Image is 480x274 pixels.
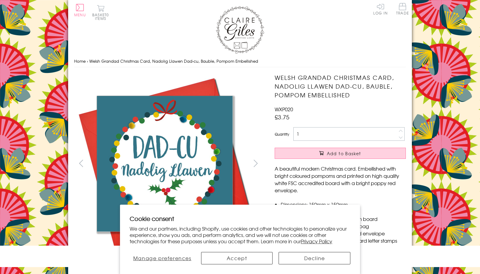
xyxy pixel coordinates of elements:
[263,73,444,254] img: Welsh Grandad Christmas Card, Nadolig Llawen Dad-cu, Bauble, Pompom Embellished
[301,238,332,245] a: Privacy Policy
[87,58,88,64] span: ›
[133,254,191,262] span: Manage preferences
[327,150,361,156] span: Add to Basket
[275,148,406,159] button: Add to Basket
[130,252,195,264] button: Manage preferences
[95,12,109,21] span: 0 items
[396,3,409,15] span: Trade
[74,55,406,68] nav: breadcrumbs
[275,165,406,194] p: A beautiful modern Christmas card. Embellished with bright coloured pompoms and printed on high q...
[249,156,263,170] button: next
[275,131,289,137] label: Quantity
[275,113,289,121] span: £3.75
[74,73,255,254] img: Welsh Grandad Christmas Card, Nadolig Llawen Dad-cu, Bauble, Pompom Embellished
[74,12,86,17] span: Menu
[216,6,264,54] img: Claire Giles Greetings Cards
[74,156,88,170] button: prev
[74,58,86,64] a: Home
[275,73,406,99] h1: Welsh Grandad Christmas Card, Nadolig Llawen Dad-cu, Bauble, Pompom Embellished
[281,201,406,208] li: Dimensions: 150mm x 150mm
[275,106,293,113] span: WXP020
[373,3,388,15] a: Log In
[130,225,350,244] p: We and our partners, including Shopify, use cookies and other technologies to personalize your ex...
[396,3,409,16] a: Trade
[279,252,350,264] button: Decline
[130,214,350,223] h2: Cookie consent
[92,5,109,20] button: Basket0 items
[201,252,273,264] button: Accept
[89,58,258,64] span: Welsh Grandad Christmas Card, Nadolig Llawen Dad-cu, Bauble, Pompom Embellished
[74,4,86,17] button: Menu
